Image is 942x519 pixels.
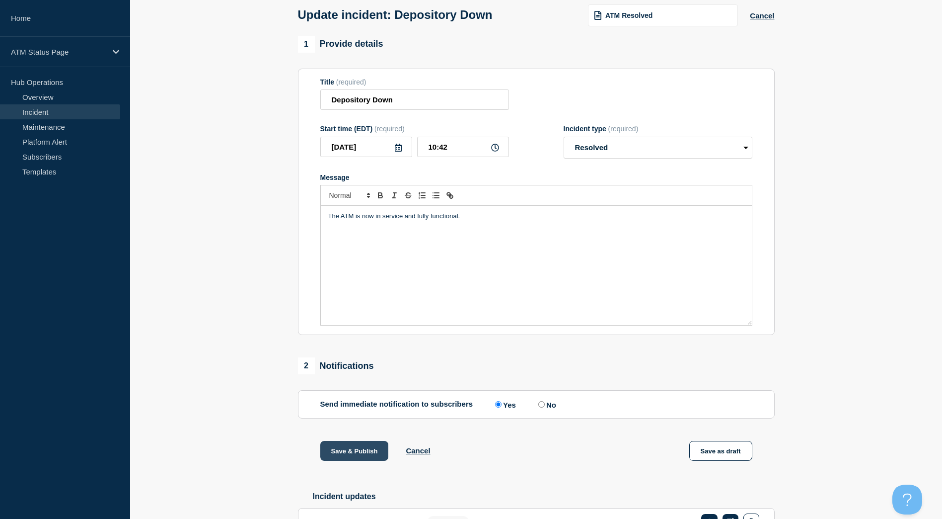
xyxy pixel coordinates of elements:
[298,8,493,22] h1: Update incident: Depository Down
[320,137,412,157] input: YYYY-MM-DD
[443,189,457,201] button: Toggle link
[429,189,443,201] button: Toggle bulleted list
[415,189,429,201] button: Toggle ordered list
[298,36,315,53] span: 1
[11,48,106,56] p: ATM Status Page
[373,189,387,201] button: Toggle bold text
[374,125,405,133] span: (required)
[298,357,374,374] div: Notifications
[387,189,401,201] button: Toggle italic text
[321,206,752,325] div: Message
[605,11,652,19] span: ATM Resolved
[401,189,415,201] button: Toggle strikethrough text
[564,137,752,159] select: Incident type
[320,441,389,461] button: Save & Publish
[417,137,509,157] input: HH:MM
[320,400,752,409] div: Send immediate notification to subscribers
[298,36,383,53] div: Provide details
[493,400,516,409] label: Yes
[320,78,509,86] div: Title
[892,485,922,515] iframe: Help Scout Beacon - Open
[298,357,315,374] span: 2
[536,400,556,409] label: No
[320,89,509,110] input: Title
[313,492,775,501] h2: Incident updates
[328,212,744,221] p: The ATM is now in service and fully functional.
[495,401,502,408] input: Yes
[320,173,752,181] div: Message
[564,125,752,133] div: Incident type
[608,125,639,133] span: (required)
[336,78,366,86] span: (required)
[750,11,774,20] button: Cancel
[320,400,473,409] p: Send immediate notification to subscribers
[594,11,601,20] img: template icon
[689,441,752,461] button: Save as draft
[325,189,373,201] span: Font size
[320,125,509,133] div: Start time (EDT)
[406,446,430,455] button: Cancel
[538,401,545,408] input: No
